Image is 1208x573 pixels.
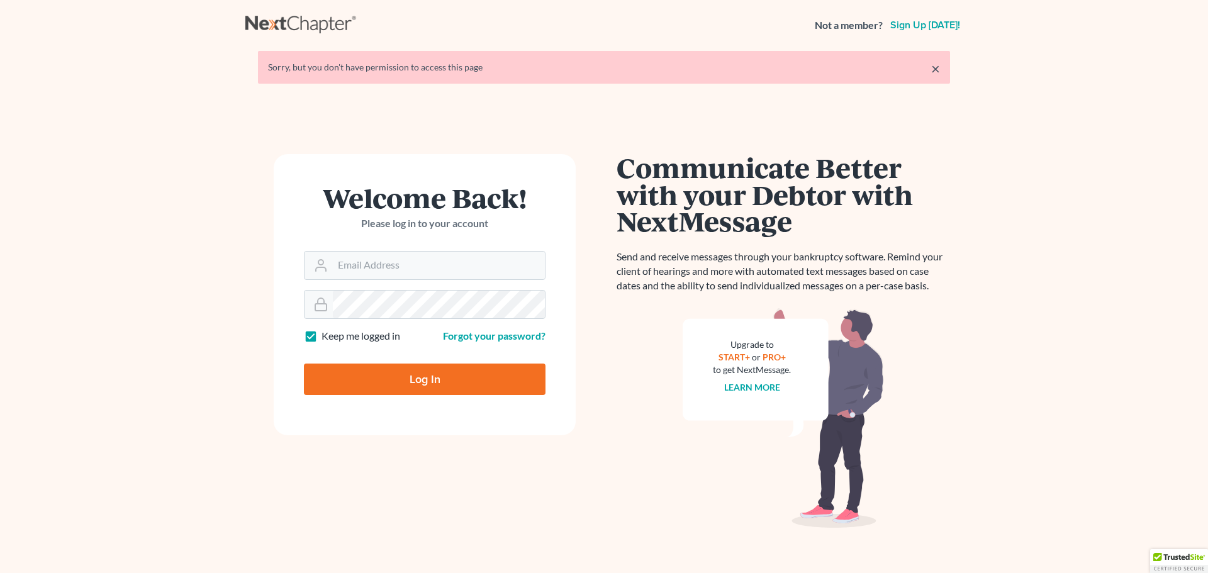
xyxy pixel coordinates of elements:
div: Upgrade to [713,338,791,351]
p: Please log in to your account [304,216,545,231]
h1: Communicate Better with your Debtor with NextMessage [617,154,950,235]
input: Email Address [333,252,545,279]
a: Learn more [724,382,780,392]
div: to get NextMessage. [713,364,791,376]
img: nextmessage_bg-59042aed3d76b12b5cd301f8e5b87938c9018125f34e5fa2b7a6b67550977c72.svg [683,308,884,528]
a: PRO+ [763,352,786,362]
input: Log In [304,364,545,395]
div: TrustedSite Certified [1150,549,1208,573]
a: Forgot your password? [443,330,545,342]
label: Keep me logged in [322,329,400,343]
strong: Not a member? [815,18,883,33]
a: START+ [719,352,750,362]
div: Sorry, but you don't have permission to access this page [268,61,940,74]
a: × [931,61,940,76]
span: or [752,352,761,362]
h1: Welcome Back! [304,184,545,211]
p: Send and receive messages through your bankruptcy software. Remind your client of hearings and mo... [617,250,950,293]
a: Sign up [DATE]! [888,20,963,30]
